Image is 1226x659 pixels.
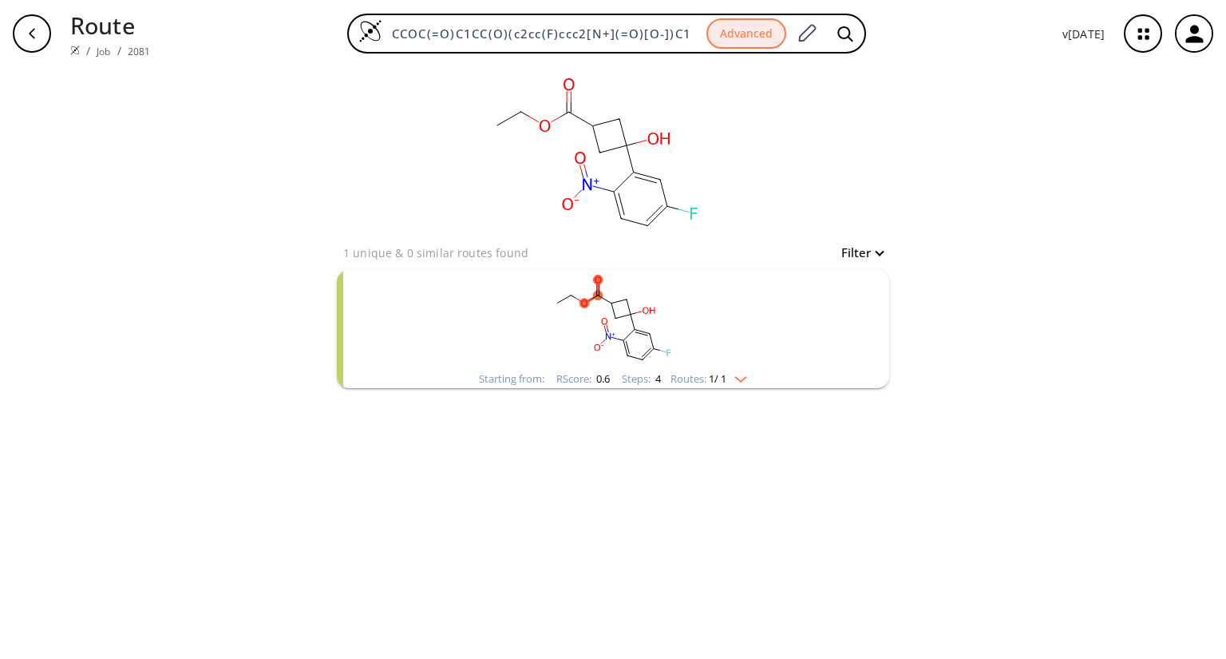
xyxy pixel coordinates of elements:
[70,8,150,42] p: Route
[70,46,80,55] img: Spaya logo
[343,244,528,261] p: 1 unique & 0 similar routes found
[382,26,706,42] input: Enter SMILES
[653,371,661,386] span: 4
[709,374,726,384] span: 1 / 1
[337,262,889,396] ul: clusters
[622,374,661,384] div: Steps :
[832,247,883,259] button: Filter
[117,42,121,59] li: /
[479,374,544,384] div: Starting from:
[706,18,786,50] button: Advanced
[726,370,747,383] img: Down
[436,67,755,243] svg: CCOC(=O)C1CC(O)(c2cc(F)ccc2[N+](=O)[O-])C1
[86,42,90,59] li: /
[97,45,110,58] a: Job
[556,374,610,384] div: RScore :
[594,371,610,386] span: 0.6
[128,45,151,58] a: 2081
[405,270,821,370] svg: CCOC(=O)C1CC(O)(c2cc(F)ccc2[N+](=O)[O-])C1
[358,19,382,43] img: Logo Spaya
[670,374,747,384] div: Routes:
[1062,26,1105,42] p: v [DATE]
